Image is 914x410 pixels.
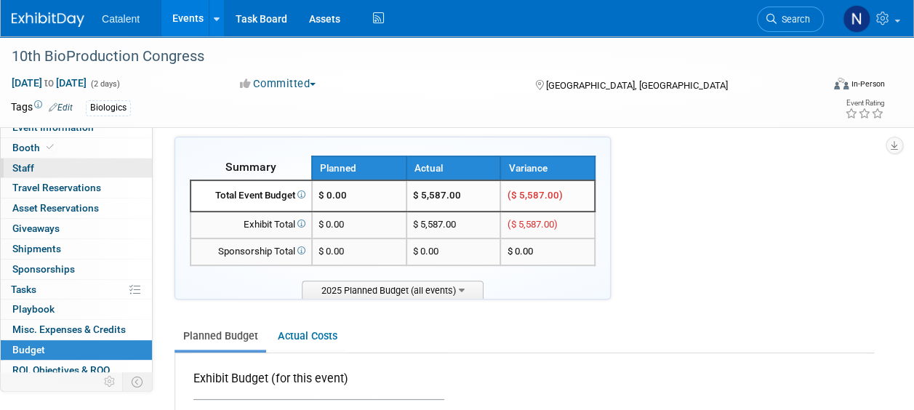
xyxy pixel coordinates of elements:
[123,372,153,391] td: Toggle Event Tabs
[193,371,438,395] div: Exhibit Budget (for this event)
[7,44,810,70] div: 10th BioProduction Congress
[507,219,557,230] span: ($ 5,587.00)
[318,246,344,257] span: $ 0.00
[12,162,34,174] span: Staff
[1,178,152,198] a: Travel Reservations
[546,80,728,91] span: [GEOGRAPHIC_DATA], [GEOGRAPHIC_DATA]
[507,246,532,257] span: $ 0.00
[89,79,120,89] span: (2 days)
[197,245,305,259] div: Sponsorship Total
[49,102,73,113] a: Edit
[1,340,152,360] a: Budget
[1,158,152,178] a: Staff
[47,143,54,151] i: Booth reservation complete
[406,156,501,180] th: Actual
[1,138,152,158] a: Booth
[102,13,140,25] span: Catalent
[12,344,45,355] span: Budget
[197,218,305,232] div: Exhibit Total
[500,156,595,180] th: Variance
[12,364,110,376] span: ROI, Objectives & ROO
[12,303,55,315] span: Playbook
[843,5,870,33] img: Nicole Bullock
[845,100,884,107] div: Event Rating
[11,76,87,89] span: [DATE] [DATE]
[1,361,152,380] a: ROI, Objectives & ROO
[11,100,73,116] td: Tags
[406,238,501,265] td: $ 0.00
[12,182,101,193] span: Travel Reservations
[97,372,123,391] td: Personalize Event Tab Strip
[757,7,824,32] a: Search
[312,156,406,180] th: Planned
[758,76,885,97] div: Event Format
[834,78,849,89] img: Format-Inperson.png
[1,280,152,300] a: Tasks
[851,79,885,89] div: In-Person
[318,219,344,230] span: $ 0.00
[406,180,501,212] td: $ 5,587.00
[42,77,56,89] span: to
[12,323,126,335] span: Misc. Expenses & Credits
[269,323,345,350] a: Actual Costs
[225,160,276,174] span: Summary
[1,239,152,259] a: Shipments
[12,243,61,254] span: Shipments
[175,323,266,350] a: Planned Budget
[12,12,84,27] img: ExhibitDay
[1,198,152,218] a: Asset Reservations
[302,281,484,299] span: 2025 Planned Budget (all events)
[406,212,501,238] td: $ 5,587.00
[197,189,305,203] div: Total Event Budget
[235,76,321,92] button: Committed
[1,300,152,319] a: Playbook
[1,219,152,238] a: Giveaways
[318,190,347,201] span: $ 0.00
[1,260,152,279] a: Sponsorships
[11,284,36,295] span: Tasks
[507,190,562,201] span: ($ 5,587.00)
[12,142,57,153] span: Booth
[777,14,810,25] span: Search
[12,202,99,214] span: Asset Reservations
[86,100,131,116] div: Biologics
[12,222,60,234] span: Giveaways
[1,320,152,339] a: Misc. Expenses & Credits
[12,263,75,275] span: Sponsorships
